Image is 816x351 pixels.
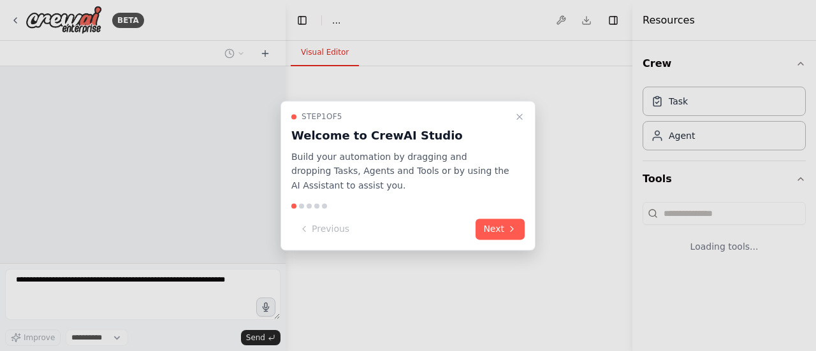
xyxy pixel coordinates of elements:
[291,127,509,145] h3: Welcome to CrewAI Studio
[476,218,525,240] button: Next
[291,218,357,240] button: Previous
[291,150,509,193] p: Build your automation by dragging and dropping Tasks, Agents and Tools or by using the AI Assista...
[302,111,342,122] span: Step 1 of 5
[512,109,527,124] button: Close walkthrough
[293,11,311,29] button: Hide left sidebar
